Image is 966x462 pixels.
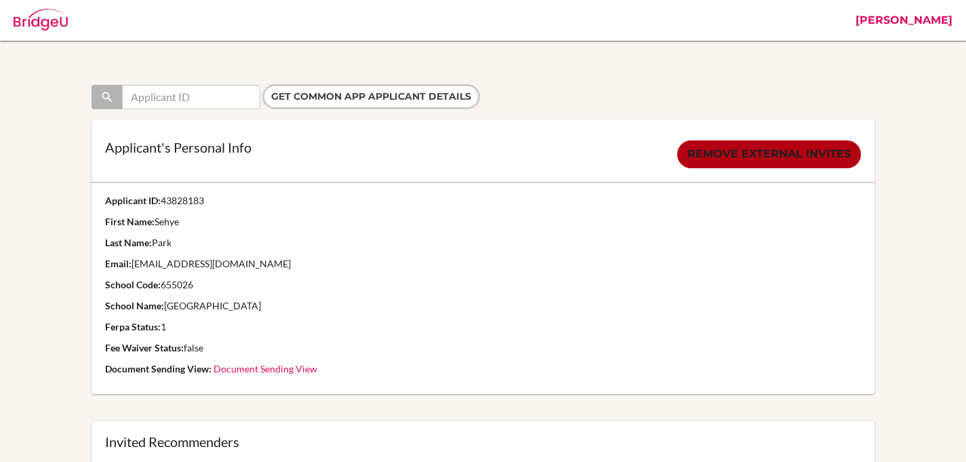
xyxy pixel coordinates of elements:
[105,363,212,374] strong: Document Sending View:
[105,435,860,448] div: Invited Recommenders
[105,342,184,353] strong: Fee Waiver Status:
[105,236,860,250] p: Park
[81,10,296,31] div: Admin: Common App User Details
[214,363,317,374] a: Document Sending View
[14,9,68,31] img: Bridge-U
[105,279,161,290] strong: School Code:
[105,257,860,271] p: [EMAIL_ADDRESS][DOMAIN_NAME]
[262,84,480,109] input: Get Common App applicant details
[105,258,132,269] strong: Email:
[105,237,152,248] strong: Last Name:
[105,140,251,154] p: Applicant's Personal Info
[122,85,260,109] input: Applicant ID
[105,194,860,208] p: 43828183
[105,216,155,227] strong: First Name:
[105,195,161,206] strong: Applicant ID:
[105,299,860,313] p: [GEOGRAPHIC_DATA]
[105,300,164,311] strong: School Name:
[677,140,861,168] a: Remove external invites
[105,341,860,355] p: false
[105,215,860,229] p: Sehye
[105,320,860,334] p: 1
[105,278,860,292] p: 655026
[105,321,161,332] strong: Ferpa Status:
